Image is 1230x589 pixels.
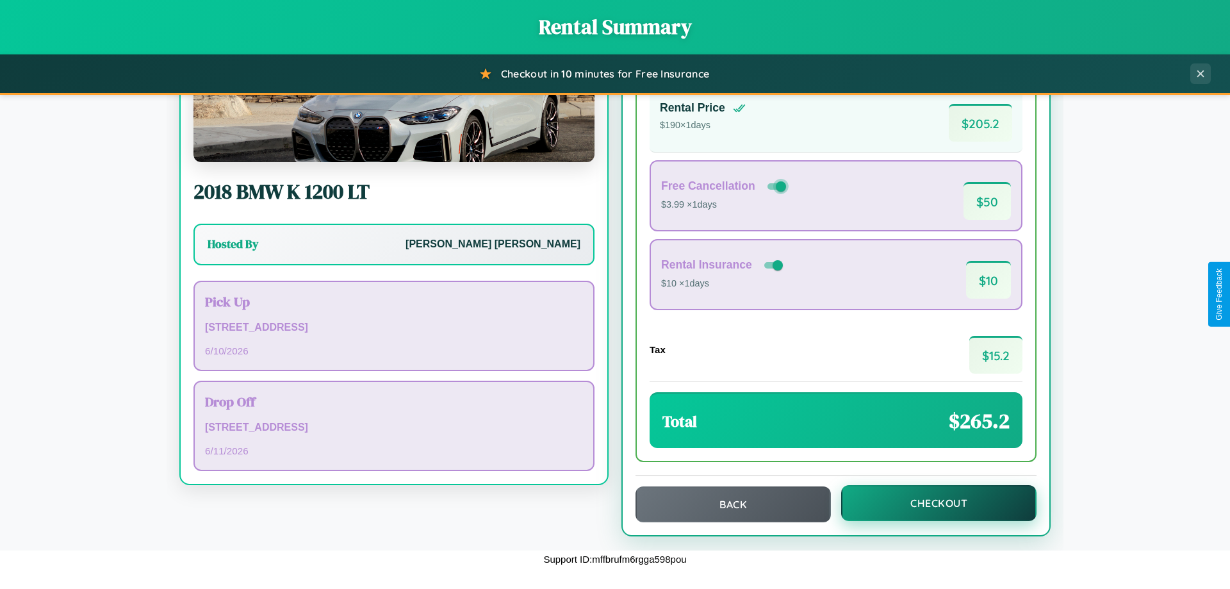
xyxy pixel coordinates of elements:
h3: Pick Up [205,292,583,311]
img: BMW K 1200 LT [193,34,594,162]
p: [STREET_ADDRESS] [205,319,583,337]
p: [PERSON_NAME] [PERSON_NAME] [406,235,580,254]
h3: Drop Off [205,392,583,411]
h3: Hosted By [208,236,258,252]
p: 6 / 11 / 2026 [205,442,583,460]
h4: Rental Insurance [661,258,752,272]
span: $ 265.2 [949,407,1010,435]
p: $10 × 1 days [661,276,785,292]
span: $ 15.2 [969,336,1022,374]
button: Back [635,486,831,522]
p: [STREET_ADDRESS] [205,419,583,437]
span: $ 10 [966,261,1011,299]
p: Support ID: mffbrufm6rgga598pou [543,551,686,568]
p: $ 190 × 1 days [660,117,746,134]
span: Checkout in 10 minutes for Free Insurance [501,67,709,80]
div: Give Feedback [1215,269,1224,320]
h4: Rental Price [660,101,725,115]
h4: Tax [650,344,666,355]
h4: Free Cancellation [661,179,755,193]
h2: 2018 BMW K 1200 LT [193,178,594,206]
h1: Rental Summary [13,13,1217,41]
span: $ 50 [963,182,1011,220]
p: 6 / 10 / 2026 [205,342,583,360]
button: Checkout [841,485,1037,521]
p: $3.99 × 1 days [661,197,789,213]
span: $ 205.2 [949,104,1012,142]
h3: Total [662,411,697,432]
